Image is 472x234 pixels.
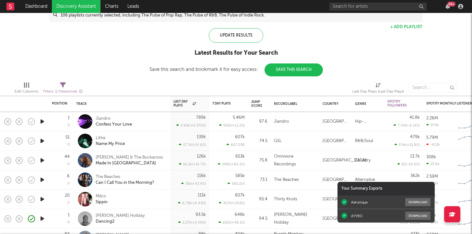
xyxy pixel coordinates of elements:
[219,201,245,205] div: 407k ( +203 % )
[235,135,245,139] div: 607k
[198,193,206,197] div: 111k
[274,211,316,227] div: [PERSON_NAME] Holiday
[405,212,431,220] button: Download
[355,176,375,184] div: Alternative
[410,135,420,139] div: 479k
[57,8,422,21] input: 106 playlists currently selected, including The Pulse of Pop Rap, The Pulse of R&B, The Pulse of ...
[274,137,282,145] div: GSL
[96,213,145,225] a: [PERSON_NAME] HolidayDancing2
[409,116,420,120] div: 41.8k
[323,118,348,126] div: [GEOGRAPHIC_DATA]
[178,220,206,225] div: 2.27k ( +2.49 % )
[323,176,348,184] div: [GEOGRAPHIC_DATA]
[274,118,289,126] div: Jiandro
[395,143,420,147] div: 3.9k ( +31.8 % )
[219,123,245,128] div: 550k ( +11.2 % )
[426,174,438,179] div: 2.59M
[274,102,313,106] div: Record Label
[67,182,70,185] div: 0
[394,123,420,128] div: 7.54k ( -6.51 % )
[65,194,70,198] div: 20
[323,137,348,145] div: [GEOGRAPHIC_DATA]
[265,63,323,76] button: Save This Search
[426,123,439,127] div: 974k
[43,88,83,96] div: Filters
[96,116,132,122] div: Jiandro
[235,193,245,197] div: 607k
[176,123,206,128] div: 2.93k ( +0.372 % )
[96,219,145,225] div: Dancing2
[227,143,245,147] div: 607,038
[409,83,457,93] input: Search...
[355,118,381,126] div: Hip-Hop/Rap
[323,102,345,106] div: Country
[426,142,440,147] div: -613k
[96,141,125,147] div: Name My Price
[218,220,245,225] div: 210k ( +48.1 % )
[235,154,245,159] div: 653k
[251,137,267,145] div: 74.5
[355,157,371,164] div: Country
[426,155,436,159] div: 308k
[179,162,206,166] div: 16.2k ( +14.7 % )
[197,135,206,139] div: 139k
[251,215,267,223] div: 94.5
[96,155,163,166] a: [PERSON_NAME] & The BuckaroosMade In [GEOGRAPHIC_DATA]
[197,154,206,159] div: 126k
[405,198,431,206] button: Download
[96,174,154,180] div: The Beaches
[392,182,420,186] div: 3.17k ( +68.8 % )
[251,176,267,184] div: 73.1
[67,174,70,178] div: 6
[68,213,70,217] div: 1
[67,201,70,205] div: 0
[67,143,70,147] div: 0
[426,136,438,140] div: 5.79M
[352,88,404,95] div: Last Day Plays (Last Day Plays)
[251,118,267,126] div: 97.6
[67,124,70,127] div: 0
[351,200,368,205] div: Adriatique
[410,174,420,178] div: 362k
[390,25,422,29] button: + Add Playlist
[426,181,438,185] div: 222k
[96,135,125,147] a: LitheName My Price
[65,135,70,139] div: 51
[149,67,323,72] div: Save this search and bookmark it for easy access:
[337,182,435,195] div: Your Summary Exports
[181,182,206,186] div: 35k ( +43.4 % )
[426,116,438,120] div: 2.26M
[196,116,206,120] div: 789k
[96,122,132,128] div: Confess Your Love
[397,162,420,166] div: 82 ( -40.6 % )
[76,102,164,106] div: Track
[410,154,420,159] div: 13.7k
[387,100,410,107] div: Spotify Followers
[67,221,70,224] div: 0
[68,116,70,120] div: 1
[228,182,245,186] div: 585,214
[426,162,440,166] div: 25.6k
[197,174,206,178] div: 116k
[274,195,297,203] div: Thirty Knots
[96,161,163,166] div: Made In [GEOGRAPHIC_DATA]
[15,88,38,95] div: Edit Columns
[235,213,245,217] div: 648k
[178,201,206,205] div: 6.73k ( +6.43 % )
[67,162,70,166] div: 0
[96,116,132,128] a: JiandroConfess Your Love
[251,195,267,203] div: 95.4
[218,162,245,166] div: 298k ( +84.1 % )
[323,157,366,164] div: [GEOGRAPHIC_DATA]
[355,102,378,106] div: Genre
[235,174,245,178] div: 585k
[355,137,373,145] div: R&B/Soul
[96,174,154,186] a: The BeachesCan I Call You in the Morning?
[96,194,108,205] a: MilcoSippin
[65,155,70,159] div: 44
[179,143,206,147] div: 17.7k ( +14.6 % )
[173,100,196,107] div: Last Day Plays
[251,100,262,108] div: Jump Score
[195,213,206,217] div: 93.5k
[445,4,450,9] button: 99+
